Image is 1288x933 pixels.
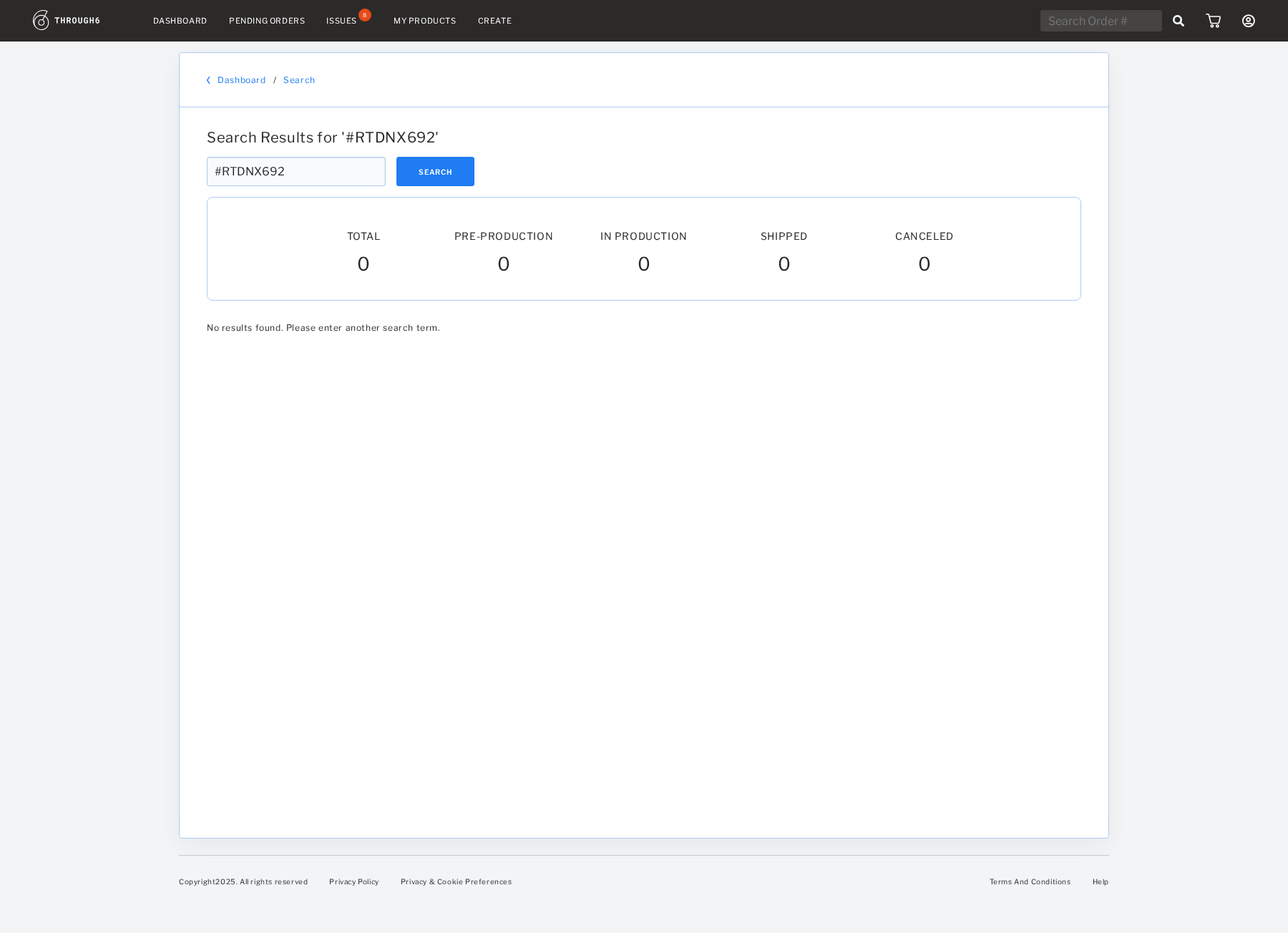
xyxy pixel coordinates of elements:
img: icon_cart.dab5cea1.svg [1206,14,1221,28]
span: 0 [918,253,932,279]
span: Total [347,230,381,242]
div: 8 [358,9,371,21]
span: 0 [778,253,791,279]
span: 0 [638,253,651,279]
a: Terms And Conditions [990,877,1071,886]
a: My Products [394,16,457,26]
input: Search Order # [1040,10,1162,32]
img: logo.1c10ca64.svg [33,10,132,30]
a: Help [1093,877,1109,886]
a: Dashboard [218,74,265,85]
div: No results found. Please enter another search term. [201,322,1087,333]
span: Shipped [761,230,808,242]
a: Privacy Policy [329,877,379,886]
span: Copyright 2025 . All rights reserved [179,877,308,886]
a: Issues8 [326,14,372,27]
a: Search [283,74,316,85]
span: In Production [600,230,688,242]
span: Canceled [895,230,954,242]
div: / [273,74,277,85]
input: Search Order # [207,157,386,186]
button: Search [396,157,474,186]
a: Dashboard [153,16,208,26]
span: Pre-Production [454,230,553,242]
span: 0 [357,253,371,279]
div: Issues [326,16,357,26]
span: Search Results for ' #RTDNX692 ' [207,129,439,146]
a: Pending Orders [229,16,305,26]
img: back_bracket.f28aa67b.svg [207,76,210,84]
a: Privacy & Cookie Preferences [401,877,512,886]
span: 0 [497,253,511,279]
a: Create [478,16,512,26]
